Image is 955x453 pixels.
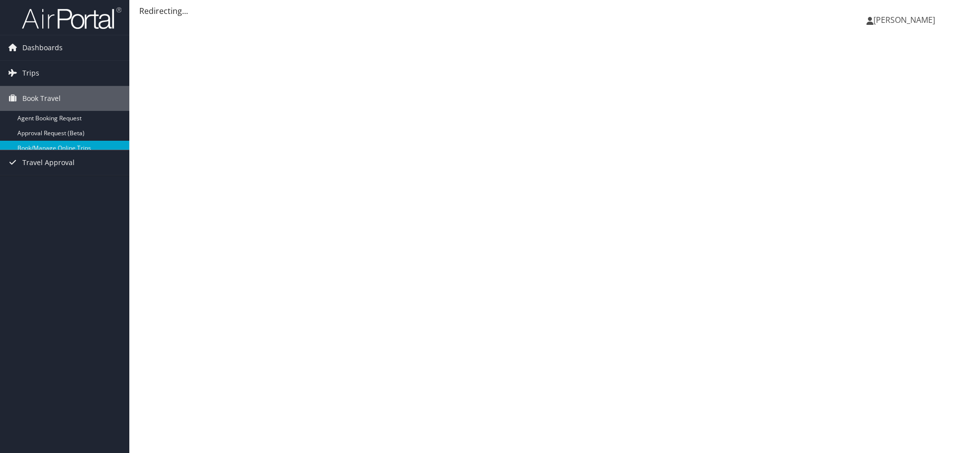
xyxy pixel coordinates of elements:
[22,6,121,30] img: airportal-logo.png
[139,5,945,17] div: Redirecting...
[866,5,945,35] a: [PERSON_NAME]
[22,150,75,175] span: Travel Approval
[22,35,63,60] span: Dashboards
[873,14,935,25] span: [PERSON_NAME]
[22,61,39,86] span: Trips
[22,86,61,111] span: Book Travel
